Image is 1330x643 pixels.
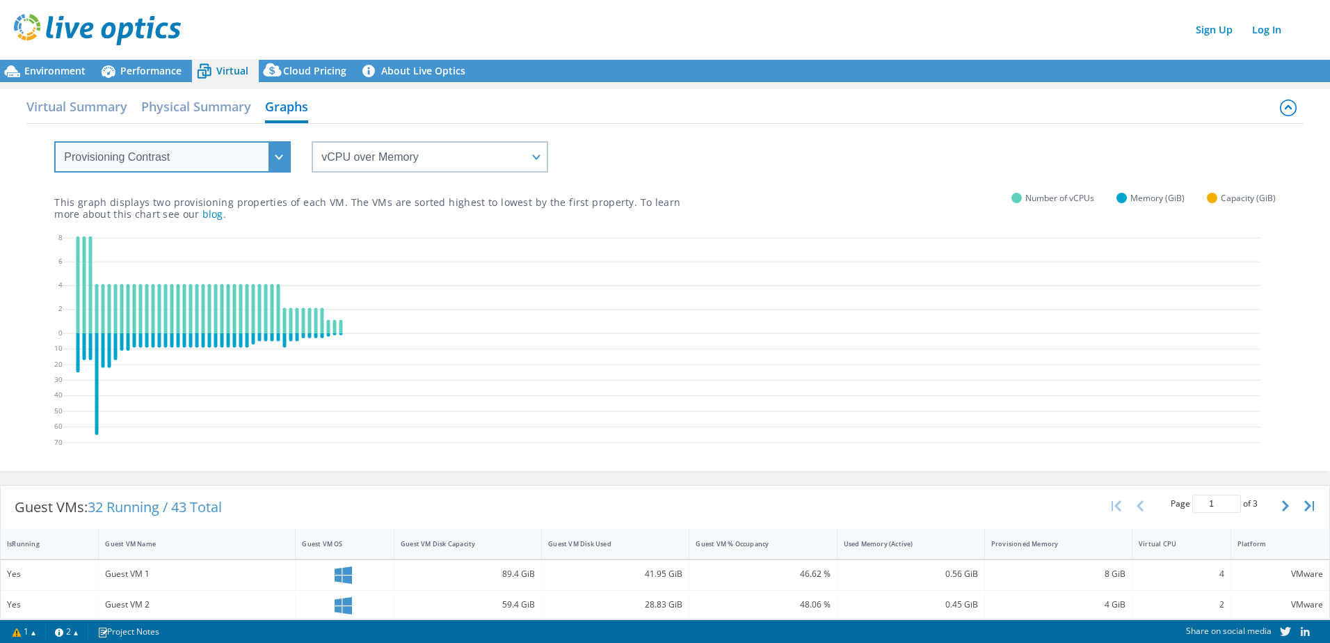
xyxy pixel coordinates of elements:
div: 4 [1139,566,1224,582]
div: Virtual CPU [1139,539,1207,548]
div: Guest VM Name [105,539,272,548]
div: Yes [7,566,92,582]
span: Cloud Pricing [283,64,346,77]
h2: Physical Summary [141,93,251,120]
div: Provisioned Memory [991,539,1109,548]
text: 30 [54,374,63,384]
div: 59.4 GiB [401,597,535,612]
a: About Live Optics [357,60,476,82]
div: Guest VM 1 [105,566,289,582]
div: Used Memory (Active) [844,539,961,548]
p: This graph displays two provisioning properties of each VM. The VMs are sorted highest to lowest ... [54,196,680,220]
span: 32 Running / 43 Total [88,498,222,516]
text: 4 [58,280,63,289]
div: VMware [1237,566,1323,582]
span: Share on social media [1186,625,1272,637]
span: Environment [24,64,86,77]
div: Guest VM Disk Used [548,539,666,548]
div: 46.62 % [696,566,830,582]
div: 0.56 GiB [844,566,978,582]
div: 0.45 GiB [844,597,978,612]
text: 20 [54,359,63,369]
div: VMware [1237,597,1323,612]
a: Project Notes [88,623,169,640]
input: jump to page [1192,495,1241,513]
text: 0 [58,328,63,338]
span: 3 [1253,498,1258,509]
span: Page of [1171,495,1258,513]
text: 70 [54,437,63,447]
span: Performance [120,64,182,77]
a: Log In [1245,19,1288,40]
span: Capacity (GiB) [1221,190,1276,206]
text: 10 [54,343,63,353]
div: Guest VMs: [1,486,236,529]
h2: Graphs [265,93,308,123]
div: IsRunning [7,539,75,548]
div: 8 GiB [991,566,1125,582]
div: Guest VM 2 [105,597,289,612]
h2: Virtual Summary [26,93,127,120]
div: 4 GiB [991,597,1125,612]
text: 60 [54,421,63,431]
div: Guest VM Disk Capacity [401,539,518,548]
a: 2 [45,623,88,640]
div: Guest VM OS [302,539,370,548]
div: 2 [1139,597,1224,612]
text: 50 [54,406,63,415]
a: Sign Up [1189,19,1240,40]
a: 1 [3,623,46,640]
div: 89.4 GiB [401,566,535,582]
text: 6 [58,256,63,266]
div: Guest VM % Occupancy [696,539,813,548]
div: Platform [1237,539,1306,548]
a: blog [202,207,223,221]
div: Yes [7,597,92,612]
div: 28.83 GiB [548,597,682,612]
div: 41.95 GiB [548,566,682,582]
span: Memory (GiB) [1130,190,1185,206]
text: 2 [58,303,63,313]
span: Number of vCPUs [1025,190,1094,206]
div: 48.06 % [696,597,830,612]
text: 40 [54,390,63,399]
text: 8 [58,232,63,242]
span: Virtual [216,64,248,77]
img: live_optics_svg.svg [14,14,181,45]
